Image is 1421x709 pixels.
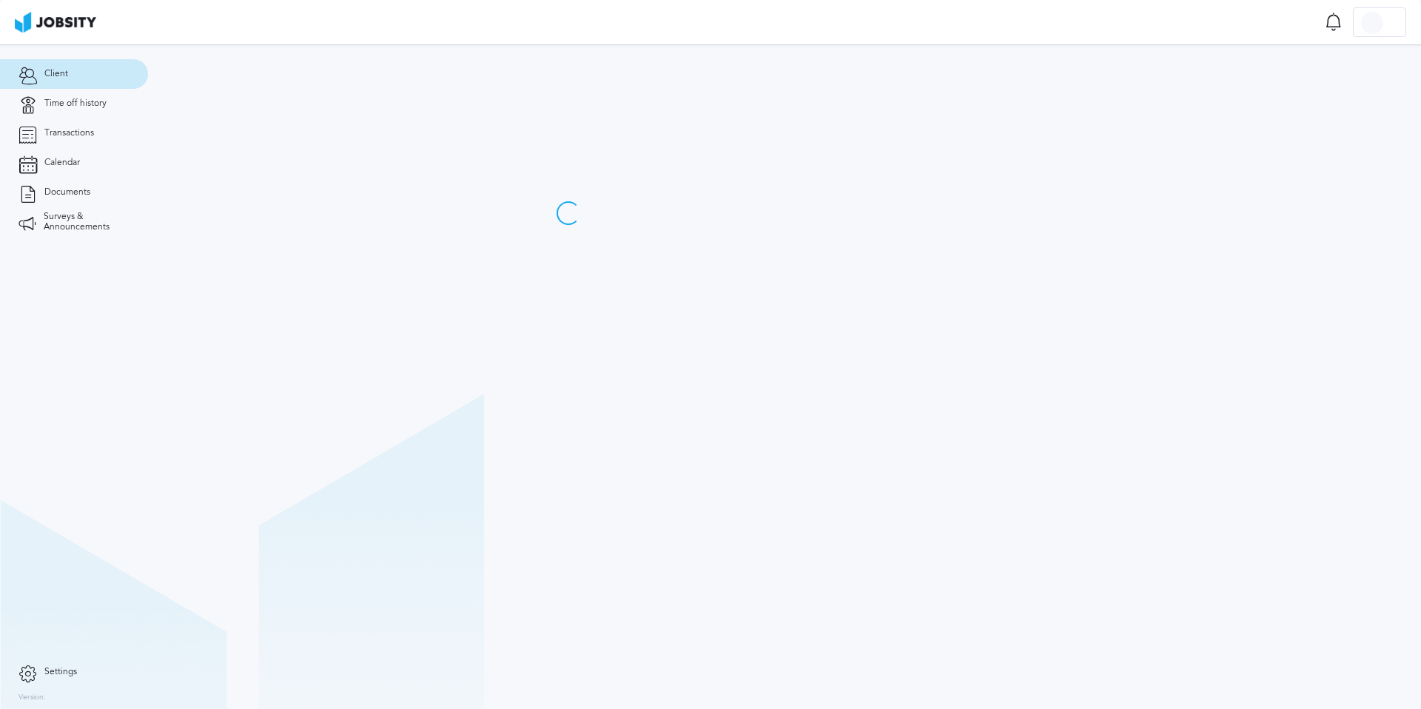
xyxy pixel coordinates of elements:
span: Settings [44,667,77,677]
span: Surveys & Announcements [44,212,130,232]
span: Transactions [44,128,94,138]
span: Documents [44,187,90,198]
span: Calendar [44,158,80,168]
label: Version: [19,693,46,702]
img: ab4bad089aa723f57921c736e9817d99.png [15,12,96,33]
span: Time off history [44,98,107,109]
span: Client [44,69,68,79]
